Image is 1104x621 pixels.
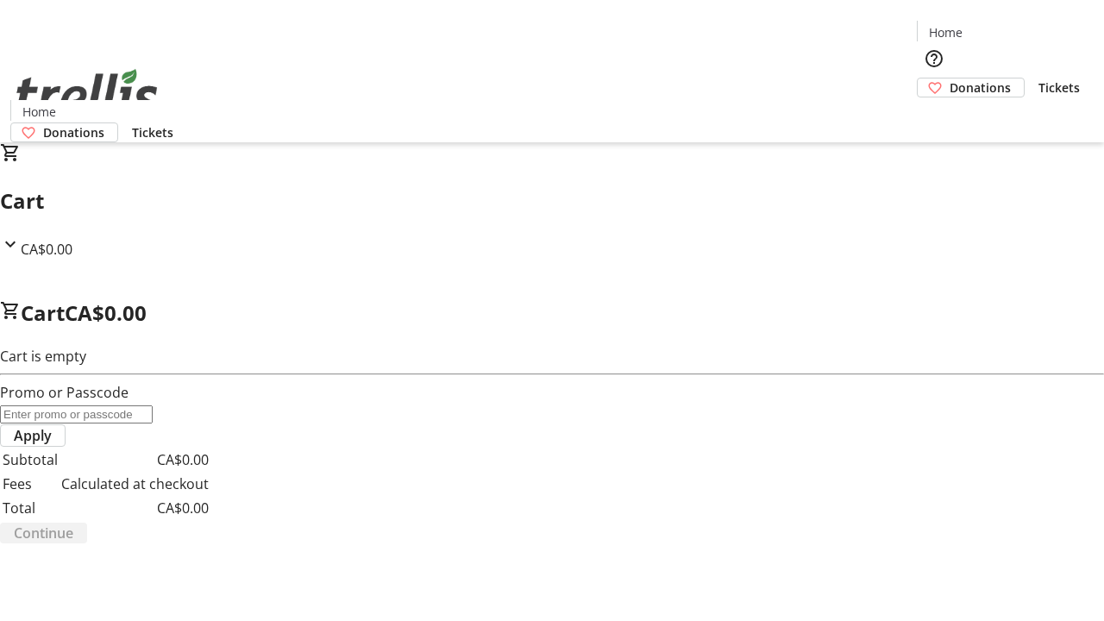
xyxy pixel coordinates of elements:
td: CA$0.00 [60,497,210,519]
td: Fees [2,473,59,495]
span: Donations [43,123,104,141]
span: Tickets [1038,78,1080,97]
span: Home [929,23,963,41]
span: CA$0.00 [65,298,147,327]
td: Total [2,497,59,519]
button: Help [917,41,951,76]
a: Home [11,103,66,121]
td: Calculated at checkout [60,473,210,495]
span: Donations [950,78,1011,97]
span: Apply [14,425,52,446]
span: Home [22,103,56,121]
a: Home [918,23,973,41]
button: Cart [917,97,951,132]
img: Orient E2E Organization 8nBUyTNnwE's Logo [10,50,164,136]
a: Tickets [118,123,187,141]
a: Tickets [1025,78,1094,97]
a: Donations [917,78,1025,97]
a: Donations [10,122,118,142]
span: Tickets [132,123,173,141]
td: CA$0.00 [60,448,210,471]
td: Subtotal [2,448,59,471]
span: CA$0.00 [21,240,72,259]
